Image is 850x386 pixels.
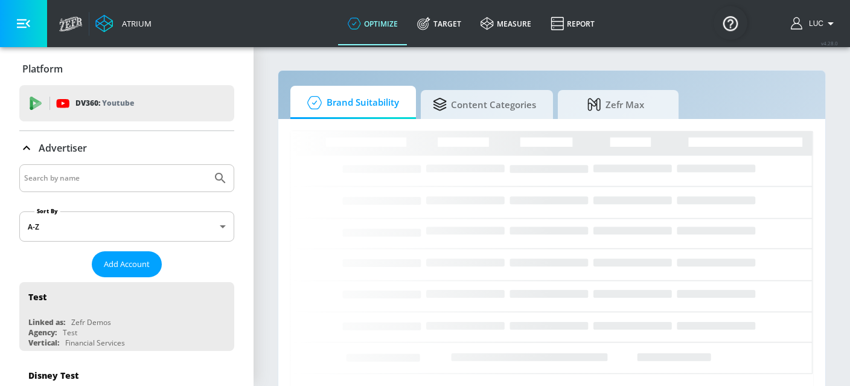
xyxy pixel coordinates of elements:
span: Content Categories [433,90,536,119]
a: measure [471,2,541,45]
div: Platform [19,52,234,86]
a: Target [407,2,471,45]
button: Open Resource Center [714,6,747,40]
div: Advertiser [19,131,234,165]
span: Zefr Max [570,90,662,119]
div: Atrium [117,18,152,29]
label: Sort By [34,207,60,215]
div: Linked as: [28,317,65,327]
div: TestLinked as:Zefr DemosAgency:TestVertical:Financial Services [19,282,234,351]
a: Atrium [95,14,152,33]
div: Vertical: [28,338,59,348]
p: Advertiser [39,141,87,155]
div: Test [28,291,46,303]
div: Disney Test [28,370,78,381]
p: Youtube [102,97,134,109]
button: Luc [791,16,838,31]
a: optimize [338,2,407,45]
span: login as: luc.amatruda@zefr.com [804,19,823,28]
button: Add Account [92,251,162,277]
span: Add Account [104,257,150,271]
div: A-Z [19,211,234,242]
div: Agency: [28,327,57,338]
a: Report [541,2,604,45]
div: Zefr Demos [71,317,111,327]
div: Test [63,327,77,338]
input: Search by name [24,170,207,186]
div: DV360: Youtube [19,85,234,121]
div: Financial Services [65,338,125,348]
p: DV360: [75,97,134,110]
p: Platform [22,62,63,76]
span: Brand Suitability [302,88,399,117]
span: v 4.28.0 [821,40,838,47]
